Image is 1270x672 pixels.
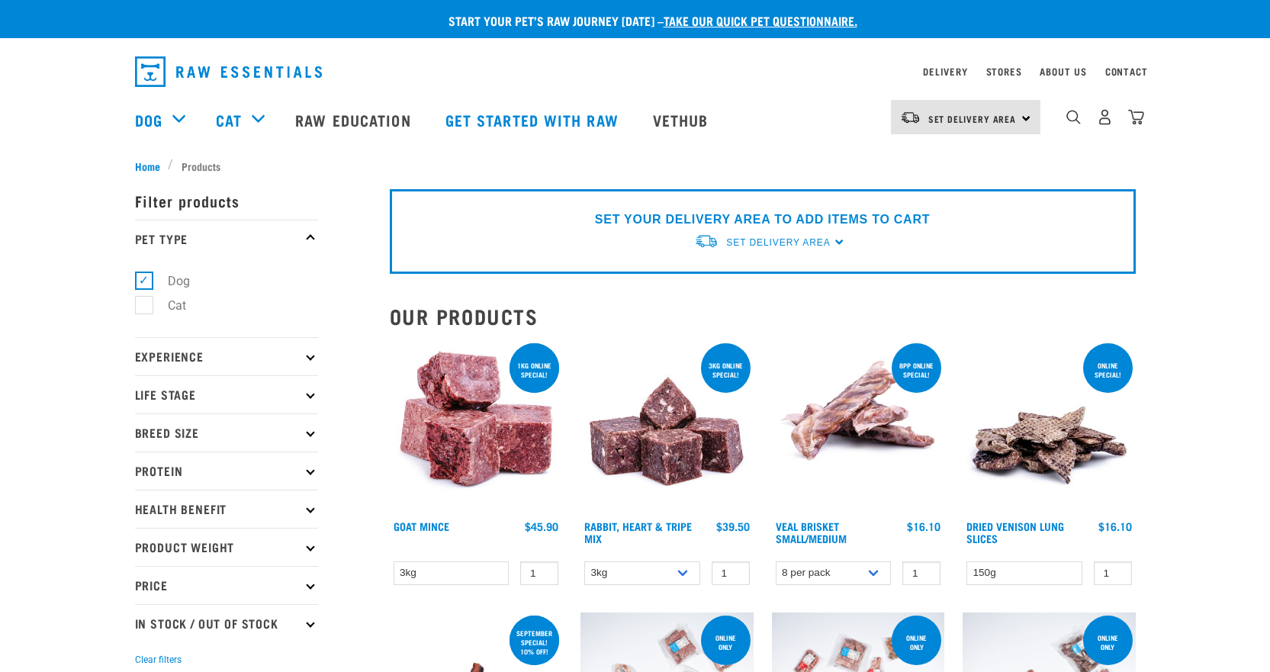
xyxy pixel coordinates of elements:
p: In Stock / Out Of Stock [135,604,318,642]
div: 3kg online special! [701,354,751,386]
h2: Our Products [390,304,1136,328]
img: 1207 Veal Brisket 4pp 01 [772,340,945,513]
p: Price [135,566,318,604]
a: Stores [986,69,1022,74]
a: Home [135,158,169,174]
div: 8pp online special! [892,354,941,386]
div: Online Only [892,626,941,658]
a: Vethub [638,89,728,150]
span: Home [135,158,160,174]
input: 1 [902,561,940,585]
p: SET YOUR DELIVERY AREA TO ADD ITEMS TO CART [595,211,930,229]
p: Health Benefit [135,490,318,528]
img: user.png [1097,109,1113,125]
img: 1077 Wild Goat Mince 01 [390,340,563,513]
nav: dropdown navigation [123,50,1148,93]
img: home-icon-1@2x.png [1066,110,1081,124]
input: 1 [1094,561,1132,585]
button: Clear filters [135,653,182,667]
input: 1 [520,561,558,585]
img: van-moving.png [900,111,921,124]
img: 1304 Venison Lung Slices 01 [963,340,1136,513]
a: Dried Venison Lung Slices [966,523,1064,541]
div: $16.10 [907,520,940,532]
span: Set Delivery Area [928,116,1017,121]
a: Contact [1105,69,1148,74]
a: Goat Mince [394,523,449,529]
a: About Us [1040,69,1086,74]
a: Delivery [923,69,967,74]
label: Dog [143,272,196,291]
a: take our quick pet questionnaire. [664,17,857,24]
div: ONLINE SPECIAL! [1083,354,1133,386]
img: Raw Essentials Logo [135,56,322,87]
a: Get started with Raw [430,89,638,150]
nav: breadcrumbs [135,158,1136,174]
a: Rabbit, Heart & Tripe Mix [584,523,692,541]
img: home-icon@2x.png [1128,109,1144,125]
div: 1kg online special! [510,354,559,386]
input: 1 [712,561,750,585]
p: Experience [135,337,318,375]
div: $16.10 [1098,520,1132,532]
div: Online Only [1083,626,1133,658]
a: Veal Brisket Small/Medium [776,523,847,541]
a: Raw Education [280,89,429,150]
div: September special! 10% off! [510,622,559,663]
span: Set Delivery Area [726,237,830,248]
div: $45.90 [525,520,558,532]
p: Pet Type [135,220,318,258]
p: Protein [135,452,318,490]
img: van-moving.png [694,233,719,249]
p: Filter products [135,182,318,220]
p: Product Weight [135,528,318,566]
a: Cat [216,108,242,131]
p: Breed Size [135,413,318,452]
div: $39.50 [716,520,750,532]
p: Life Stage [135,375,318,413]
label: Cat [143,296,192,315]
div: Online Only [701,626,751,658]
a: Dog [135,108,162,131]
img: 1175 Rabbit Heart Tripe Mix 01 [580,340,754,513]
